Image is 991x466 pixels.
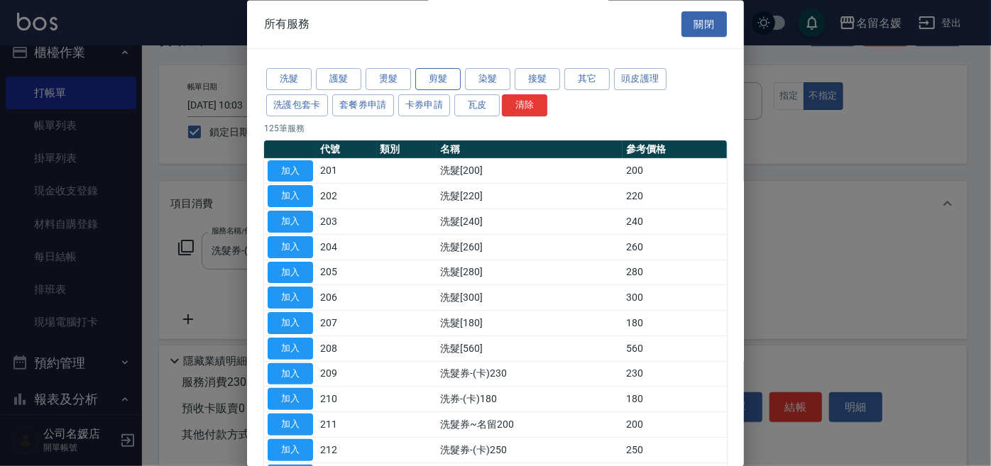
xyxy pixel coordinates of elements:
[268,211,313,233] button: 加入
[317,235,377,260] td: 204
[268,439,313,461] button: 加入
[317,387,377,412] td: 210
[268,414,313,436] button: 加入
[317,438,377,463] td: 212
[437,311,623,336] td: 洗髮[180]
[564,69,610,91] button: 其它
[317,412,377,438] td: 211
[502,94,547,116] button: 清除
[317,184,377,209] td: 202
[268,363,313,385] button: 加入
[515,69,560,91] button: 接髮
[268,338,313,360] button: 加入
[317,140,377,159] th: 代號
[623,387,727,412] td: 180
[268,287,313,309] button: 加入
[454,94,500,116] button: 瓦皮
[437,260,623,286] td: 洗髮[280]
[681,11,727,38] button: 關閉
[268,186,313,208] button: 加入
[316,69,361,91] button: 護髮
[264,122,727,135] p: 125 筆服務
[264,17,310,31] span: 所有服務
[623,235,727,260] td: 260
[623,362,727,387] td: 230
[317,209,377,235] td: 203
[614,69,667,91] button: 頭皮護理
[268,160,313,182] button: 加入
[623,412,727,438] td: 200
[317,336,377,362] td: 208
[437,140,623,159] th: 名稱
[437,285,623,311] td: 洗髮[300]
[437,336,623,362] td: 洗髮[560]
[266,94,328,116] button: 洗護包套卡
[437,438,623,463] td: 洗髮券-(卡)250
[317,285,377,311] td: 206
[366,69,411,91] button: 燙髮
[623,209,727,235] td: 240
[437,209,623,235] td: 洗髮[240]
[332,94,394,116] button: 套餐券申請
[623,140,727,159] th: 參考價格
[437,159,623,184] td: 洗髮[200]
[623,336,727,362] td: 560
[377,140,437,159] th: 類別
[623,285,727,311] td: 300
[317,311,377,336] td: 207
[317,260,377,286] td: 205
[623,438,727,463] td: 250
[437,387,623,412] td: 洗券-(卡)180
[317,362,377,387] td: 209
[268,236,313,258] button: 加入
[398,94,451,116] button: 卡券申請
[623,311,727,336] td: 180
[437,184,623,209] td: 洗髮[220]
[317,159,377,184] td: 201
[268,262,313,284] button: 加入
[437,362,623,387] td: 洗髮券-(卡)230
[437,235,623,260] td: 洗髮[260]
[623,159,727,184] td: 200
[437,412,623,438] td: 洗髮券~名留200
[465,69,510,91] button: 染髮
[623,184,727,209] td: 220
[268,389,313,411] button: 加入
[415,69,461,91] button: 剪髮
[623,260,727,286] td: 280
[266,69,312,91] button: 洗髮
[268,313,313,335] button: 加入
